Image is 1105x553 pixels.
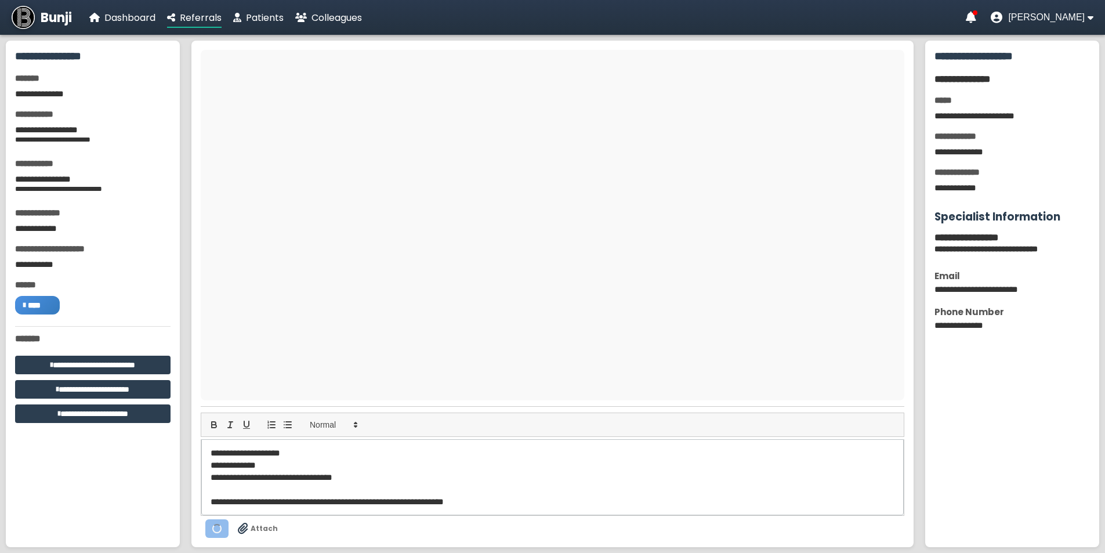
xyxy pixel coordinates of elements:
span: Dashboard [104,11,155,24]
span: Patients [246,11,284,24]
span: Bunji [41,8,72,27]
div: Email [934,269,1090,283]
a: Referrals [167,10,222,25]
img: Bunji Dental Referral Management [12,6,35,29]
span: [PERSON_NAME] [1008,12,1085,23]
a: Bunji [12,6,72,29]
a: Colleagues [295,10,362,25]
span: Referrals [180,11,222,24]
a: Dashboard [89,10,155,25]
label: Drag & drop files anywhere to attach [238,523,278,534]
a: Notifications [966,12,976,23]
span: Colleagues [311,11,362,24]
button: italic [222,418,238,432]
a: Patients [233,10,284,25]
button: User menu [991,12,1093,23]
button: list: ordered [263,418,280,432]
span: Attach [251,523,278,534]
button: underline [238,418,255,432]
button: list: bullet [280,418,296,432]
h3: Specialist Information [934,208,1090,225]
button: bold [206,418,222,432]
div: Phone Number [934,305,1090,319]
